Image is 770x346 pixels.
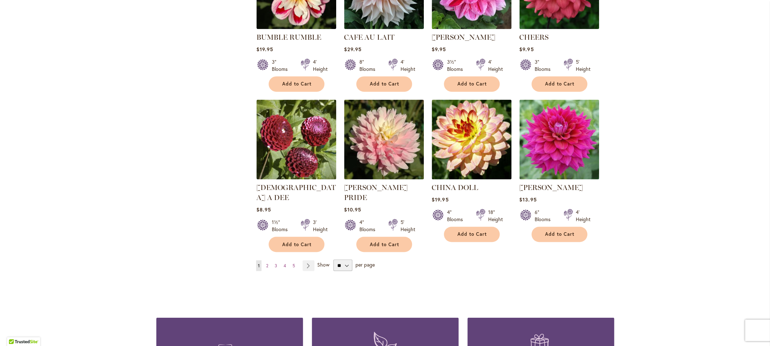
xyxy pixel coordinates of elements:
[344,24,424,30] a: Café Au Lait
[313,58,328,73] div: 4' Height
[545,81,574,87] span: Add to Cart
[313,219,328,233] div: 3' Height
[535,58,555,73] div: 3" Blooms
[432,99,511,179] img: CHINA DOLL
[258,263,260,268] span: 1
[256,99,336,179] img: CHICK A DEE
[576,209,590,223] div: 4' Height
[269,237,324,252] button: Add to Cart
[282,81,312,87] span: Add to Cart
[355,261,375,268] span: per page
[293,263,295,268] span: 5
[317,261,329,268] span: Show
[273,260,279,271] a: 3
[432,33,495,42] a: [PERSON_NAME]
[519,174,599,181] a: CHLOE JANAE
[275,263,277,268] span: 3
[519,196,536,203] span: $13.95
[432,24,511,30] a: CHA CHING
[447,209,467,223] div: 4" Blooms
[457,231,487,237] span: Add to Cart
[356,76,412,92] button: Add to Cart
[359,219,379,233] div: 4" Blooms
[370,241,399,247] span: Add to Cart
[256,174,336,181] a: CHICK A DEE
[401,58,415,73] div: 4' Height
[519,33,549,42] a: CHEERS
[256,183,336,202] a: [DEMOGRAPHIC_DATA] A DEE
[545,231,574,237] span: Add to Cart
[519,46,534,53] span: $9.95
[432,174,511,181] a: CHINA DOLL
[282,260,288,271] a: 4
[444,76,500,92] button: Add to Cart
[344,174,424,181] a: CHILSON'S PRIDE
[5,321,25,341] iframe: Launch Accessibility Center
[356,237,412,252] button: Add to Cart
[284,263,286,268] span: 4
[291,260,297,271] a: 5
[256,46,273,53] span: $19.95
[344,46,362,53] span: $29.95
[535,209,555,223] div: 6" Blooms
[401,219,415,233] div: 5' Height
[344,206,361,213] span: $10.95
[344,99,424,179] img: CHILSON'S PRIDE
[519,183,583,192] a: [PERSON_NAME]
[447,58,467,73] div: 3½" Blooms
[519,24,599,30] a: CHEERS
[457,81,487,87] span: Add to Cart
[488,209,503,223] div: 18" Height
[256,24,336,30] a: BUMBLE RUMBLE
[282,241,312,247] span: Add to Cart
[576,58,590,73] div: 5' Height
[269,76,324,92] button: Add to Cart
[266,263,268,268] span: 2
[370,81,399,87] span: Add to Cart
[272,219,292,233] div: 1½" Blooms
[264,260,270,271] a: 2
[272,58,292,73] div: 3" Blooms
[519,99,599,179] img: CHLOE JANAE
[432,196,448,203] span: $19.95
[488,58,503,73] div: 4' Height
[432,183,478,192] a: CHINA DOLL
[444,226,500,242] button: Add to Cart
[531,76,587,92] button: Add to Cart
[256,206,271,213] span: $8.95
[432,46,446,53] span: $9.95
[531,226,587,242] button: Add to Cart
[344,33,394,42] a: CAFE AU LAIT
[344,183,408,202] a: [PERSON_NAME] PRIDE
[359,58,379,73] div: 8" Blooms
[256,33,321,42] a: BUMBLE RUMBLE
